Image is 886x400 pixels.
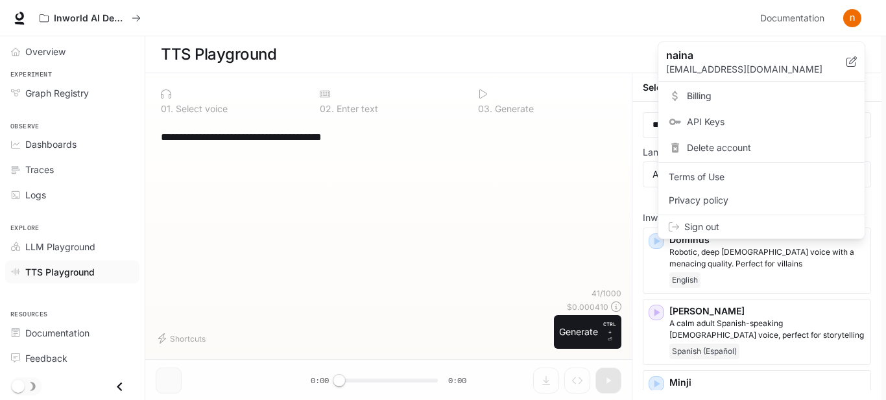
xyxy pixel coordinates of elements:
[687,115,854,128] span: API Keys
[669,171,854,183] span: Terms of Use
[658,42,865,82] div: naina[EMAIL_ADDRESS][DOMAIN_NAME]
[661,84,862,108] a: Billing
[687,89,854,102] span: Billing
[666,63,846,76] p: [EMAIL_ADDRESS][DOMAIN_NAME]
[666,47,826,63] p: naina
[669,194,854,207] span: Privacy policy
[658,215,865,239] div: Sign out
[661,189,862,212] a: Privacy policy
[661,136,862,159] div: Delete account
[687,141,854,154] span: Delete account
[661,165,862,189] a: Terms of Use
[661,110,862,134] a: API Keys
[684,220,854,233] span: Sign out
